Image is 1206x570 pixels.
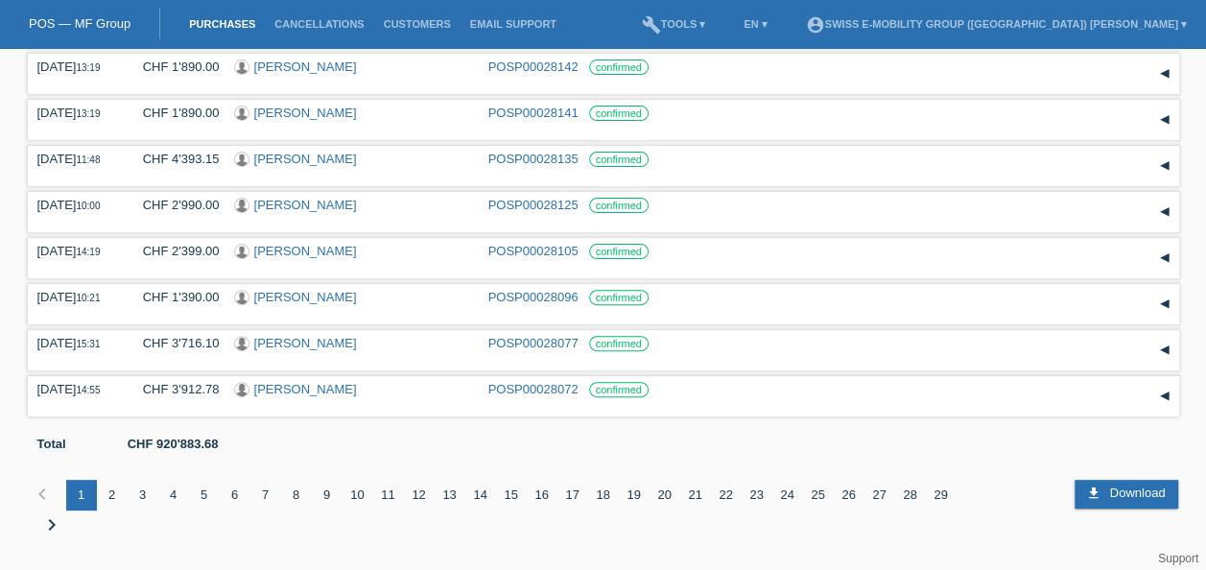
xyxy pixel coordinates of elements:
[40,513,63,536] i: chevron_right
[488,382,579,396] a: POSP00028072
[76,154,100,165] span: 11:48
[254,59,357,74] a: [PERSON_NAME]
[642,15,661,35] i: build
[619,480,650,511] div: 19
[265,18,373,30] a: Cancellations
[742,480,772,511] div: 23
[589,382,649,397] label: confirmed
[589,106,649,121] label: confirmed
[158,480,189,511] div: 4
[589,59,649,75] label: confirmed
[179,18,265,30] a: Purchases
[488,244,579,258] a: POSP00028105
[129,59,220,74] div: CHF 1'890.00
[254,382,357,396] a: [PERSON_NAME]
[281,480,312,511] div: 8
[435,480,465,511] div: 13
[312,480,343,511] div: 9
[129,106,220,120] div: CHF 1'890.00
[129,336,220,350] div: CHF 3'716.10
[76,339,100,349] span: 15:31
[37,59,114,74] div: [DATE]
[734,18,776,30] a: EN ▾
[864,480,895,511] div: 27
[803,480,834,511] div: 25
[404,480,435,511] div: 12
[254,290,357,304] a: [PERSON_NAME]
[76,293,100,303] span: 10:21
[76,62,100,73] span: 13:19
[37,382,114,396] div: [DATE]
[254,336,357,350] a: [PERSON_NAME]
[772,480,803,511] div: 24
[461,18,566,30] a: Email Support
[589,290,649,305] label: confirmed
[129,198,220,212] div: CHF 2'990.00
[37,437,66,451] b: Total
[37,198,114,212] div: [DATE]
[589,336,649,351] label: confirmed
[254,198,357,212] a: [PERSON_NAME]
[254,106,357,120] a: [PERSON_NAME]
[465,480,496,511] div: 14
[1150,336,1179,365] div: expand/collapse
[1110,486,1166,500] span: Download
[343,480,373,511] div: 10
[1150,59,1179,88] div: expand/collapse
[1150,290,1179,319] div: expand/collapse
[632,18,716,30] a: buildTools ▾
[711,480,742,511] div: 22
[895,480,926,511] div: 28
[496,480,527,511] div: 15
[589,152,649,167] label: confirmed
[1158,552,1198,565] a: Support
[129,244,220,258] div: CHF 2'399.00
[589,244,649,259] label: confirmed
[488,198,579,212] a: POSP00028125
[1075,480,1178,509] a: download Download
[220,480,250,511] div: 6
[834,480,864,511] div: 26
[527,480,557,511] div: 16
[1150,152,1179,180] div: expand/collapse
[37,244,114,258] div: [DATE]
[76,201,100,211] span: 10:00
[254,244,357,258] a: [PERSON_NAME]
[374,18,461,30] a: Customers
[650,480,680,511] div: 20
[129,152,220,166] div: CHF 4'393.15
[76,247,100,257] span: 14:19
[129,290,220,304] div: CHF 1'390.00
[1150,106,1179,134] div: expand/collapse
[76,108,100,119] span: 13:19
[488,152,579,166] a: POSP00028135
[37,336,114,350] div: [DATE]
[29,16,130,31] a: POS — MF Group
[189,480,220,511] div: 5
[557,480,588,511] div: 17
[128,480,158,511] div: 3
[97,480,128,511] div: 2
[926,480,957,511] div: 29
[488,290,579,304] a: POSP00028096
[37,106,114,120] div: [DATE]
[254,152,357,166] a: [PERSON_NAME]
[589,198,649,213] label: confirmed
[76,385,100,395] span: 14:55
[31,483,54,506] i: chevron_left
[488,106,579,120] a: POSP00028141
[1150,382,1179,411] div: expand/collapse
[796,18,1196,30] a: account_circleSwiss E-Mobility Group ([GEOGRAPHIC_DATA]) [PERSON_NAME] ▾
[128,437,219,451] b: CHF 920'883.68
[37,152,114,166] div: [DATE]
[37,290,114,304] div: [DATE]
[250,480,281,511] div: 7
[1086,486,1101,501] i: download
[806,15,825,35] i: account_circle
[588,480,619,511] div: 18
[1150,198,1179,226] div: expand/collapse
[1150,244,1179,273] div: expand/collapse
[488,59,579,74] a: POSP00028142
[66,480,97,511] div: 1
[488,336,579,350] a: POSP00028077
